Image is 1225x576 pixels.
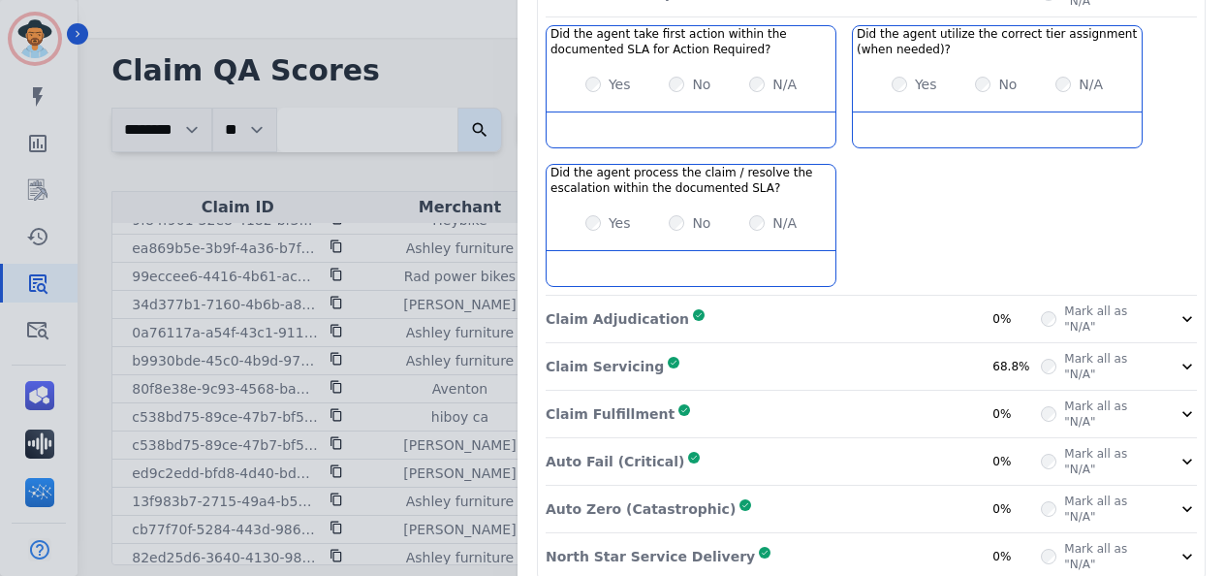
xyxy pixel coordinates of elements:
[546,309,689,329] p: Claim Adjudication
[546,404,675,424] p: Claim Fulfillment
[546,357,664,376] p: Claim Servicing
[550,26,832,57] h3: Did the agent take first action within the documented SLA for Action Required?
[998,75,1017,94] label: No
[692,75,710,94] label: No
[992,501,1041,517] div: 0%
[1064,351,1154,382] label: Mark all as "N/A"
[915,75,937,94] label: Yes
[546,547,755,566] p: North Star Service Delivery
[992,359,1041,374] div: 68.8%
[692,213,710,233] label: No
[992,406,1041,422] div: 0%
[550,165,832,196] h3: Did the agent process the claim / resolve the escalation within the documented SLA?
[609,75,631,94] label: Yes
[1079,75,1103,94] label: N/A
[772,213,797,233] label: N/A
[1064,304,1154,335] label: Mark all as "N/A"
[1064,399,1154,430] label: Mark all as "N/A"
[857,26,1138,57] h3: Did the agent utilize the correct tier assignment (when needed)?
[772,75,797,94] label: N/A
[992,454,1041,469] div: 0%
[1064,446,1154,477] label: Mark all as "N/A"
[1064,494,1154,525] label: Mark all as "N/A"
[992,549,1041,564] div: 0%
[1064,541,1154,572] label: Mark all as "N/A"
[992,311,1041,327] div: 0%
[609,213,631,233] label: Yes
[546,452,684,471] p: Auto Fail (Critical)
[546,499,736,519] p: Auto Zero (Catastrophic)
